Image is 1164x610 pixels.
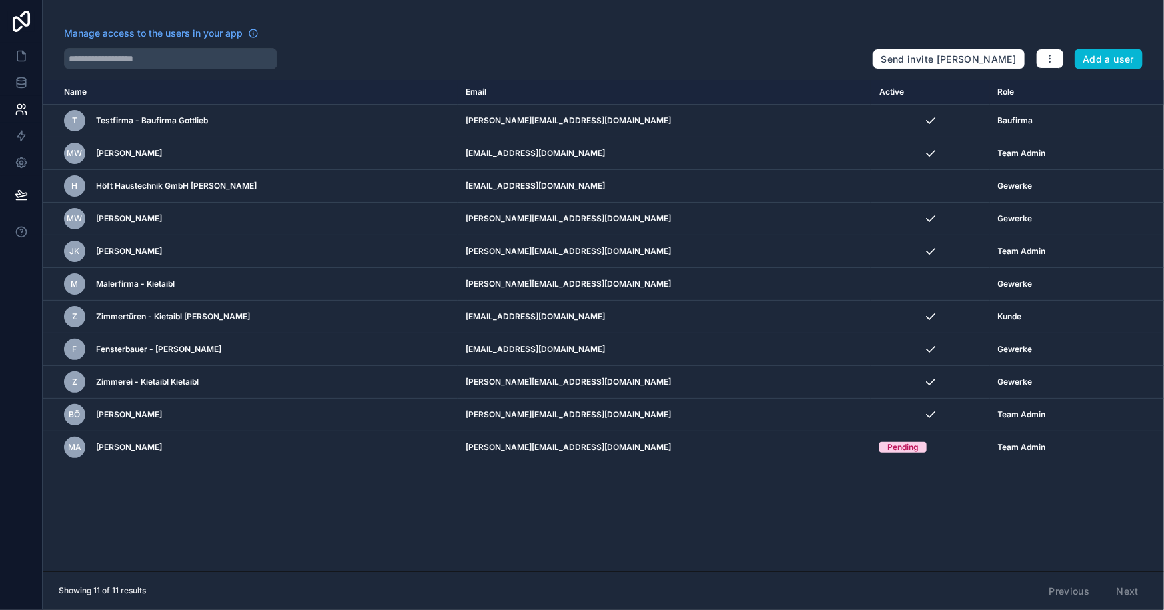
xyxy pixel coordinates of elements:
span: Gewerke [998,213,1033,224]
span: Gewerke [998,377,1033,387]
span: Gewerke [998,344,1033,355]
span: Manage access to the users in your app [64,27,243,40]
th: Active [871,80,989,105]
div: Pending [887,442,919,453]
span: Baufirma [998,115,1033,126]
span: [PERSON_NAME] [96,442,162,453]
td: [PERSON_NAME][EMAIL_ADDRESS][DOMAIN_NAME] [458,203,871,235]
span: Höft Haustechnik GmbH [PERSON_NAME] [96,181,257,191]
span: Showing 11 of 11 results [59,585,146,596]
td: [EMAIL_ADDRESS][DOMAIN_NAME] [458,137,871,170]
td: [EMAIL_ADDRESS][DOMAIN_NAME] [458,170,871,203]
span: [PERSON_NAME] [96,148,162,159]
span: Team Admin [998,409,1046,420]
span: [PERSON_NAME] [96,213,162,224]
span: Zimmertüren - Kietaibl [PERSON_NAME] [96,311,250,322]
th: Email [458,80,871,105]
span: Gewerke [998,181,1033,191]
span: Testfirma - Baufirma Gottlieb [96,115,208,126]
td: [PERSON_NAME][EMAIL_ADDRESS][DOMAIN_NAME] [458,105,871,137]
button: Send invite [PERSON_NAME] [872,49,1025,70]
span: JK [70,246,80,257]
span: H [72,181,78,191]
span: [PERSON_NAME] [96,409,162,420]
button: Add a user [1075,49,1143,70]
span: Team Admin [998,148,1046,159]
span: MW [67,213,83,224]
td: [PERSON_NAME][EMAIL_ADDRESS][DOMAIN_NAME] [458,399,871,431]
span: Z [72,311,77,322]
td: [PERSON_NAME][EMAIL_ADDRESS][DOMAIN_NAME] [458,235,871,268]
span: Team Admin [998,246,1046,257]
td: [PERSON_NAME][EMAIL_ADDRESS][DOMAIN_NAME] [458,366,871,399]
th: Role [990,80,1109,105]
span: Kunde [998,311,1022,322]
span: F [73,344,77,355]
span: BÖ [69,409,81,420]
span: Fensterbauer - [PERSON_NAME] [96,344,221,355]
span: Team Admin [998,442,1046,453]
td: [EMAIL_ADDRESS][DOMAIN_NAME] [458,301,871,333]
span: T [72,115,77,126]
td: [PERSON_NAME][EMAIL_ADDRESS][DOMAIN_NAME] [458,268,871,301]
span: [PERSON_NAME] [96,246,162,257]
span: MW [67,148,83,159]
span: Malerfirma - Kietaibl [96,279,175,289]
th: Name [43,80,458,105]
td: [EMAIL_ADDRESS][DOMAIN_NAME] [458,333,871,366]
div: scrollable content [43,80,1164,571]
span: Zimmerei - Kietaibl Kietaibl [96,377,199,387]
span: Gewerke [998,279,1033,289]
span: MA [68,442,81,453]
span: M [71,279,79,289]
td: [PERSON_NAME][EMAIL_ADDRESS][DOMAIN_NAME] [458,431,871,464]
a: Manage access to the users in your app [64,27,259,40]
span: Z [72,377,77,387]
